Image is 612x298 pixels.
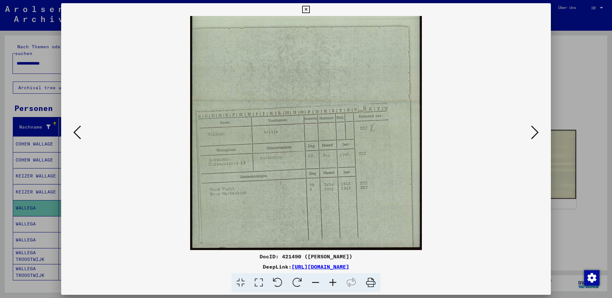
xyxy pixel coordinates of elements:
[292,263,349,270] a: [URL][DOMAIN_NAME]
[584,270,599,285] div: Zustimmung ändern
[584,270,600,286] img: Zustimmung ändern
[61,263,551,271] div: DeepLink:
[61,253,551,260] div: DocID: 421490 ([PERSON_NAME])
